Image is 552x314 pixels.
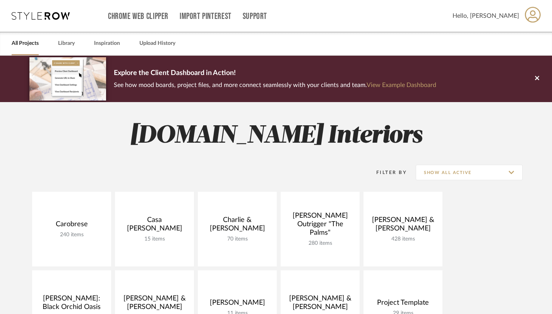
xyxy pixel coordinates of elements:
a: Upload History [139,38,175,49]
div: [PERSON_NAME] [204,299,271,310]
div: Casa [PERSON_NAME] [121,216,188,236]
div: 428 items [370,236,436,242]
a: View Example Dashboard [367,82,436,88]
div: Charlie & [PERSON_NAME] [204,216,271,236]
a: Support [243,13,267,20]
p: See how mood boards, project files, and more connect seamlessly with your clients and team. [114,80,436,90]
div: 240 items [38,232,105,238]
div: Filter By [366,169,407,176]
div: [PERSON_NAME] Outrigger "The Palms" [287,212,353,240]
div: 70 items [204,236,271,242]
a: Import Pinterest [180,13,231,20]
p: Explore the Client Dashboard in Action! [114,67,436,80]
a: Chrome Web Clipper [108,13,168,20]
a: Library [58,38,75,49]
div: 280 items [287,240,353,247]
div: 15 items [121,236,188,242]
img: d5d033c5-7b12-40c2-a960-1ecee1989c38.png [29,57,106,100]
a: All Projects [12,38,39,49]
div: [PERSON_NAME] & [PERSON_NAME] [370,216,436,236]
div: Carobrese [38,220,105,232]
a: Inspiration [94,38,120,49]
span: Hello, [PERSON_NAME] [453,11,519,20]
div: Project Template [370,299,436,310]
